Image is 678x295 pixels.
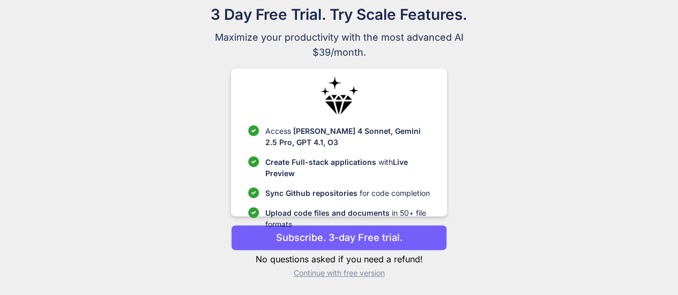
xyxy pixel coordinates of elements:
h1: 3 Day Free Trial. Try Scale Features. [159,3,519,26]
img: checklist [248,187,259,198]
p: with [265,156,430,179]
p: Subscribe. 3-day Free trial. [276,230,403,245]
p: No questions asked if you need a refund! [231,253,447,266]
img: checklist [248,156,259,167]
span: [PERSON_NAME] 4 Sonnet, Gemini 2.5 Pro, GPT 4.1, O3 [265,126,421,147]
button: Subscribe. 3-day Free trial. [231,225,447,251]
p: in 50+ file formats [265,207,430,230]
img: checklist [248,207,259,218]
span: $39/month. [159,45,519,60]
span: Upload code files and documents [265,208,390,217]
span: Maximize your productivity with the most advanced AI [159,30,519,45]
p: Access [265,125,430,148]
p: Continue with free version [231,268,447,278]
span: Sync Github repositories [265,188,357,198]
p: for code completion [265,187,430,199]
span: Create Full-stack applications [265,157,378,167]
img: checklist [248,125,259,136]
